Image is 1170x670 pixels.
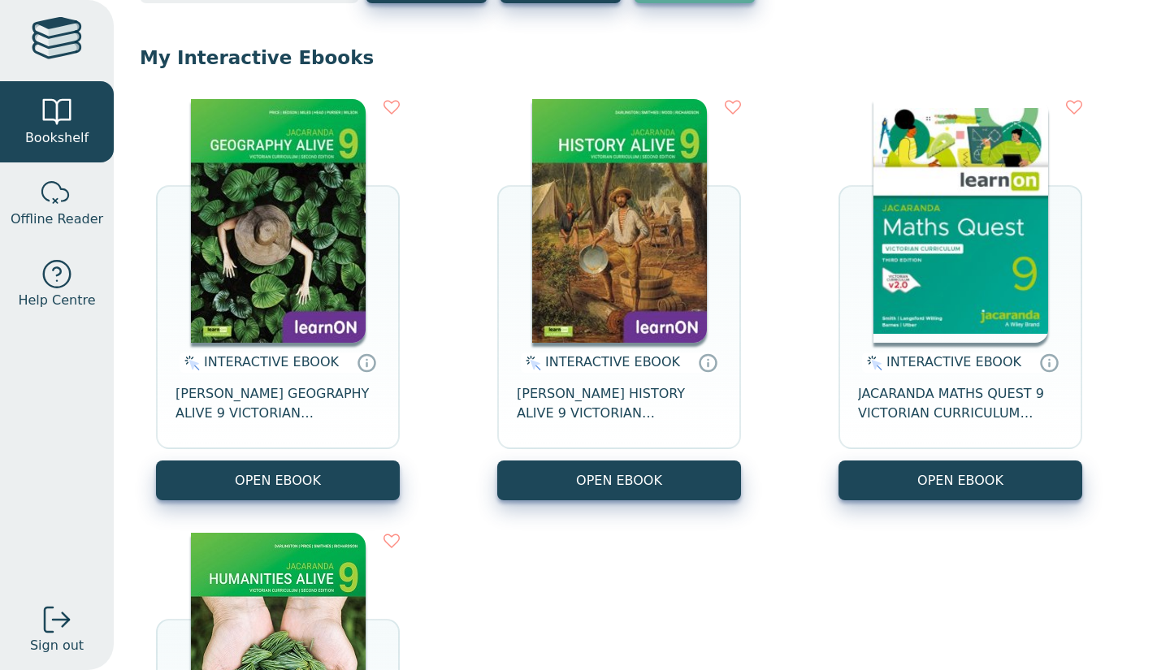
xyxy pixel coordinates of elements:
span: [PERSON_NAME] GEOGRAPHY ALIVE 9 VICTORIAN CURRICULUM LEARNON EBOOK 2E [175,384,380,423]
span: Help Centre [18,291,95,310]
a: Interactive eBooks are accessed online via the publisher’s portal. They contain interactive resou... [1039,352,1059,372]
img: ba04e132-7f91-e911-a97e-0272d098c78b.jpg [191,99,366,343]
img: interactive.svg [862,353,882,373]
span: INTERACTIVE EBOOK [204,354,339,370]
img: interactive.svg [180,353,200,373]
span: [PERSON_NAME] HISTORY ALIVE 9 VICTORIAN CURRICULUM LEARNON EBOOK 2E [517,384,721,423]
button: OPEN EBOOK [838,460,1082,500]
a: Interactive eBooks are accessed online via the publisher’s portal. They contain interactive resou... [698,352,717,372]
button: OPEN EBOOK [497,460,741,500]
img: interactive.svg [521,353,541,373]
a: Interactive eBooks are accessed online via the publisher’s portal. They contain interactive resou... [357,352,376,372]
span: INTERACTIVE EBOOK [886,354,1021,370]
button: OPEN EBOOK [156,460,400,500]
img: 79456b09-8091-e911-a97e-0272d098c78b.jpg [532,99,707,343]
span: Bookshelf [25,128,89,148]
span: Offline Reader [11,210,103,229]
span: Sign out [30,636,84,655]
p: My Interactive Ebooks [140,45,1144,70]
span: JACARANDA MATHS QUEST 9 VICTORIAN CURRICULUM LEARNON EBOOK 3E [858,384,1063,423]
span: INTERACTIVE EBOOK [545,354,680,370]
img: d8ec4081-4f6c-4da7-a9b0-af0f6a6d5f93.jpg [873,99,1048,343]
